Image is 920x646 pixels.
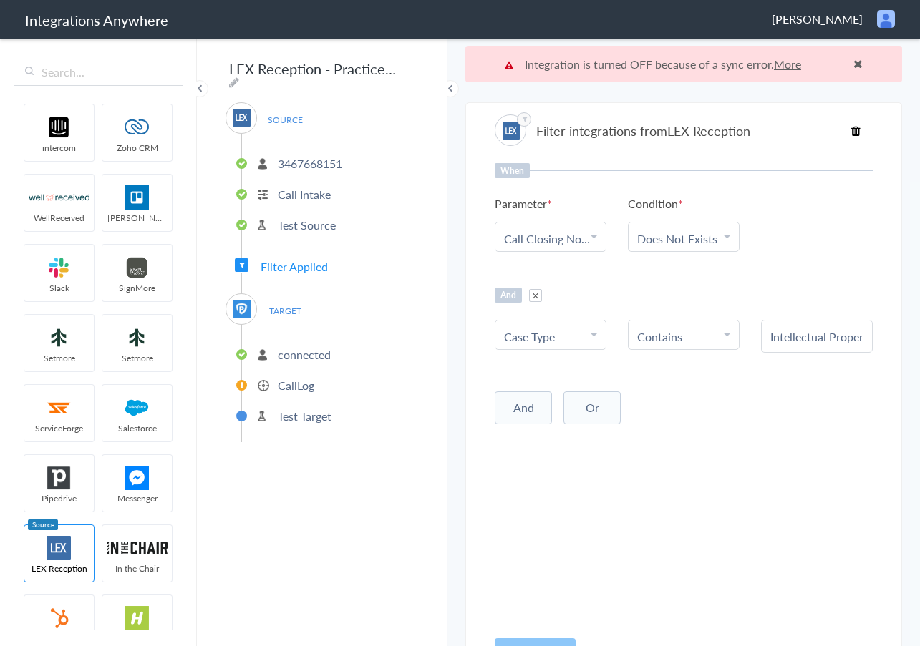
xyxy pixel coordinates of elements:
span: [PERSON_NAME] [772,11,863,27]
a: More [774,56,801,72]
button: Or [563,391,621,424]
span: Zoho CRM [102,142,172,154]
a: Call Closing Note [504,230,591,247]
a: Contains [637,328,682,345]
h6: Parameter [495,195,552,212]
p: Test Target [278,408,331,424]
img: lex-app-logo.svg [503,122,520,140]
span: In the Chair [102,562,172,574]
a: Does Not Exists [637,230,717,247]
h1: Integrations Anywhere [25,10,168,30]
p: CallLog [278,377,314,393]
h6: Condition [628,195,683,212]
span: Salesforce [102,422,172,434]
span: SignMore [102,282,172,294]
span: Filter Applied [261,258,328,275]
img: pipedrive.png [29,466,89,490]
img: panther.jpg [233,300,251,318]
img: FBM.png [107,466,168,490]
img: setmoreNew.jpg [29,326,89,350]
span: Setmore [102,352,172,364]
span: WellReceived [24,212,94,224]
img: signmore-logo.png [107,255,168,280]
a: Case Type [504,328,555,345]
p: 3467668151 [278,155,342,172]
img: lex-app-logo.svg [233,109,251,127]
input: Enter Values [770,328,863,345]
img: user.png [877,10,895,28]
img: slack-logo.svg [29,255,89,280]
img: trello.png [107,185,168,210]
img: lex-app-logo.svg [29,536,89,560]
h4: Filter integrations from [536,122,750,140]
img: zoho-logo.svg [107,115,168,140]
span: LEX Reception [24,562,94,574]
p: Integration is turned OFF because of a sync error. [505,56,863,72]
p: Call Intake [278,186,331,202]
span: LEX Reception [667,122,750,140]
span: [PERSON_NAME] [102,212,172,224]
img: salesforce-logo.svg [107,396,168,420]
h6: When [495,163,530,178]
span: Messenger [102,492,172,504]
button: And [495,391,552,424]
span: ServiceForge [24,422,94,434]
span: Slack [24,282,94,294]
img: serviceforge-icon.png [29,396,89,420]
img: inch-logo.svg [107,536,168,560]
span: Setmore [24,352,94,364]
span: Pipedrive [24,492,94,504]
span: SOURCE [258,110,312,129]
img: hs-app-logo.svg [107,606,168,630]
p: Test Source [278,217,336,233]
img: hubspot-logo.svg [29,606,89,630]
img: intercom-logo.svg [29,115,89,140]
p: connected [278,346,331,363]
img: wr-logo.svg [29,185,89,210]
span: intercom [24,142,94,154]
h6: And [495,288,522,303]
input: Search... [14,59,183,86]
span: TARGET [258,301,312,320]
img: setmoreNew.jpg [107,326,168,350]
